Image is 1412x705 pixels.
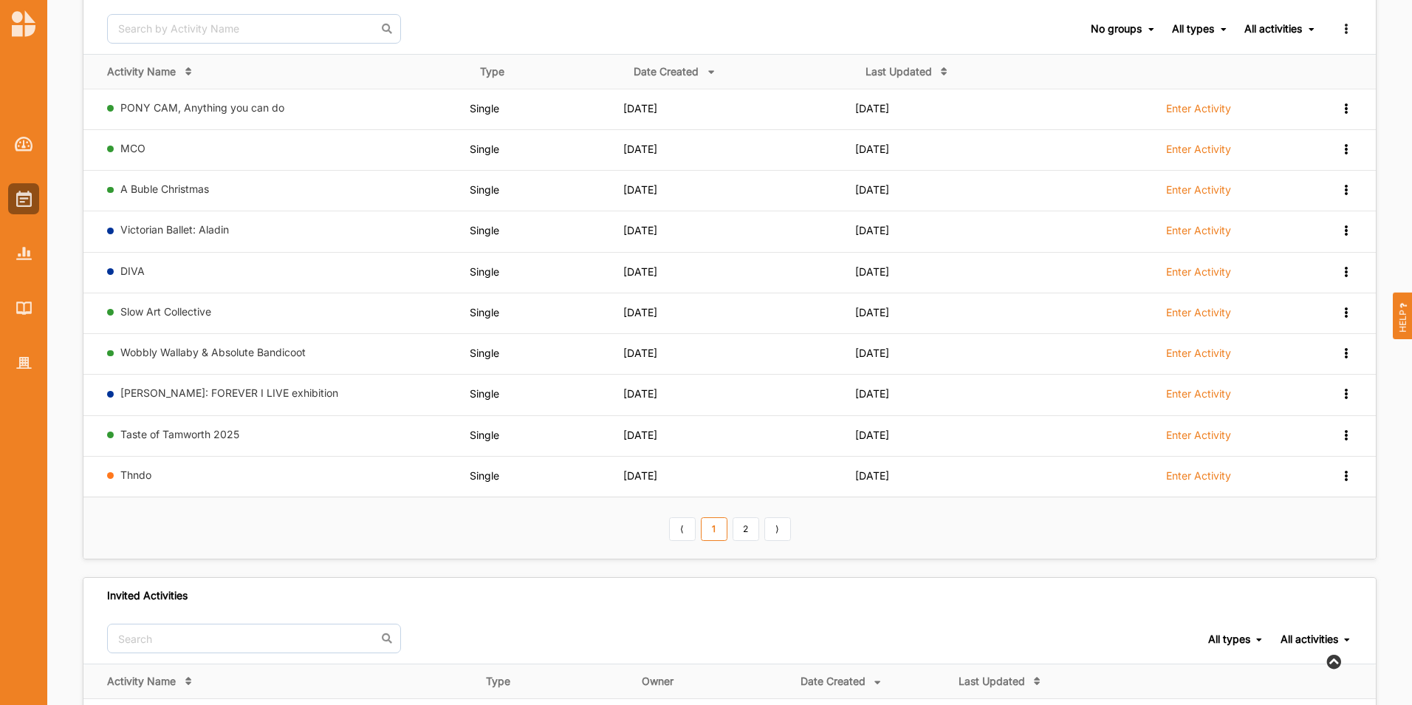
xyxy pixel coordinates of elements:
[470,306,499,319] span: Single
[470,143,499,155] span: Single
[470,469,499,482] span: Single
[16,357,32,369] img: Organisation
[1166,305,1231,327] a: Enter Activity
[623,265,657,278] span: [DATE]
[959,675,1025,688] div: Last Updated
[623,306,657,319] span: [DATE]
[8,129,39,160] a: Dashboard
[855,224,889,236] span: [DATE]
[120,223,229,236] a: Victorian Ballet: Aladin
[470,429,499,441] span: Single
[669,517,696,541] a: Previous item
[120,142,145,154] a: MCO
[1244,22,1302,35] div: All activities
[1166,223,1231,245] a: Enter Activity
[107,589,188,602] div: Invited Activities
[623,102,657,115] span: [DATE]
[470,347,499,359] span: Single
[623,183,657,196] span: [DATE]
[855,387,889,400] span: [DATE]
[107,624,401,653] input: Search
[855,102,889,115] span: [DATE]
[666,515,793,540] div: Pagination Navigation
[120,346,306,358] a: Wobbly Wallaby & Absolute Bandicoot
[1281,633,1338,646] div: All activities
[470,183,499,196] span: Single
[1166,469,1231,491] a: Enter Activity
[764,517,791,541] a: Next item
[855,265,889,278] span: [DATE]
[8,293,39,324] a: Library
[1166,142,1231,164] a: Enter Activity
[623,347,657,359] span: [DATE]
[855,347,889,359] span: [DATE]
[855,143,889,155] span: [DATE]
[1172,22,1214,35] div: All types
[1166,346,1231,368] a: Enter Activity
[1166,102,1231,115] label: Enter Activity
[120,428,239,440] a: Taste of Tamworth 2025
[1166,183,1231,197] label: Enter Activity
[623,224,657,236] span: [DATE]
[1166,265,1231,287] a: Enter Activity
[866,65,932,78] div: Last Updated
[107,65,176,78] div: Activity Name
[470,387,499,400] span: Single
[1166,224,1231,237] label: Enter Activity
[120,305,211,318] a: Slow Art Collective
[476,664,632,699] th: Type
[120,101,284,114] a: PONY CAM, Anything you can do
[8,347,39,378] a: Organisation
[1166,469,1231,483] label: Enter Activity
[855,183,889,196] span: [DATE]
[623,143,657,155] span: [DATE]
[1166,265,1231,279] label: Enter Activity
[1208,633,1250,646] div: All types
[16,191,32,207] img: Activities
[623,429,657,441] span: [DATE]
[1166,183,1231,205] a: Enter Activity
[855,469,889,482] span: [DATE]
[107,14,401,44] input: Search by Activity Name
[470,54,623,89] th: Type
[1166,143,1231,156] label: Enter Activity
[733,517,759,541] a: 2
[855,306,889,319] span: [DATE]
[16,247,32,259] img: Reports
[120,183,209,195] a: A Buble Christmas
[855,429,889,441] span: [DATE]
[1166,429,1231,442] label: Enter Activity
[1166,386,1231,409] a: Enter Activity
[1166,428,1231,450] a: Enter Activity
[8,238,39,269] a: Reports
[1091,22,1142,35] div: No groups
[107,675,176,688] div: Activity Name
[701,517,727,541] a: 1
[1166,101,1231,123] a: Enter Activity
[120,265,145,277] a: DIVA
[8,183,39,214] a: Activities
[801,675,866,688] div: Date Created
[1166,347,1231,360] label: Enter Activity
[12,10,35,37] img: logo
[634,65,699,78] div: Date Created
[16,302,32,314] img: Library
[631,664,790,699] th: Owner
[120,469,151,481] a: Thndo
[623,469,657,482] span: [DATE]
[120,386,338,399] a: [PERSON_NAME]: FOREVER I LIVE exhibition
[15,137,33,151] img: Dashboard
[470,224,499,236] span: Single
[1166,387,1231,401] label: Enter Activity
[623,387,657,400] span: [DATE]
[470,265,499,278] span: Single
[470,102,499,115] span: Single
[1166,306,1231,319] label: Enter Activity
